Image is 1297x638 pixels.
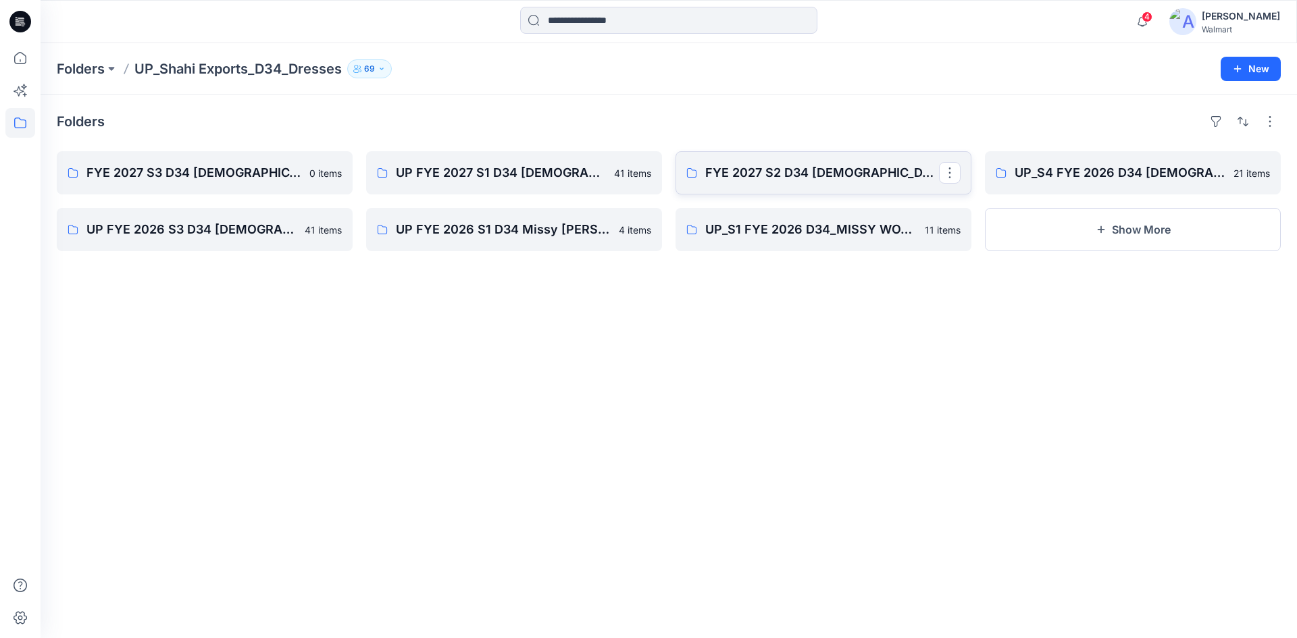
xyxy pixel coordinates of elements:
img: avatar [1169,8,1196,35]
p: 21 items [1234,166,1270,180]
a: Folders [57,59,105,78]
a: UP FYE 2026 S3 D34 [DEMOGRAPHIC_DATA] Woven Dresses Shahi41 items [57,208,353,251]
p: 41 items [614,166,651,180]
p: UP_S1 FYE 2026 D34_MISSY WOVEN [DEMOGRAPHIC_DATA] DRESSES_SHAHI [705,220,917,239]
button: 69 [347,59,392,78]
a: UP FYE 2027 S1 D34 [DEMOGRAPHIC_DATA] Dresses41 items [366,151,662,194]
p: 4 items [619,223,651,237]
p: UP FYE 2026 S1 D34 Missy [PERSON_NAME] [396,220,611,239]
p: FYE 2027 S2 D34 [DEMOGRAPHIC_DATA] Dresses - Shahi [705,163,939,182]
p: 0 items [309,166,342,180]
p: 41 items [305,223,342,237]
p: UP_Shahi Exports_D34_Dresses [134,59,342,78]
div: Walmart [1202,24,1280,34]
p: UP FYE 2026 S3 D34 [DEMOGRAPHIC_DATA] Woven Dresses Shahi [86,220,297,239]
a: UP FYE 2026 S1 D34 Missy [PERSON_NAME]4 items [366,208,662,251]
a: FYE 2027 S3 D34 [DEMOGRAPHIC_DATA] Dresses - Shahi0 items [57,151,353,194]
a: UP_S1 FYE 2026 D34_MISSY WOVEN [DEMOGRAPHIC_DATA] DRESSES_SHAHI11 items [676,208,971,251]
div: [PERSON_NAME] [1202,8,1280,24]
span: 4 [1142,11,1152,22]
p: FYE 2027 S3 D34 [DEMOGRAPHIC_DATA] Dresses - Shahi [86,163,301,182]
p: 69 [364,61,375,76]
a: FYE 2027 S2 D34 [DEMOGRAPHIC_DATA] Dresses - Shahi [676,151,971,194]
p: UP FYE 2027 S1 D34 [DEMOGRAPHIC_DATA] Dresses [396,163,606,182]
p: UP_S4 FYE 2026 D34 [DEMOGRAPHIC_DATA] Dresses [1015,163,1225,182]
h4: Folders [57,113,105,130]
button: New [1221,57,1281,81]
button: Show More [985,208,1281,251]
a: UP_S4 FYE 2026 D34 [DEMOGRAPHIC_DATA] Dresses21 items [985,151,1281,194]
p: 11 items [925,223,961,237]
